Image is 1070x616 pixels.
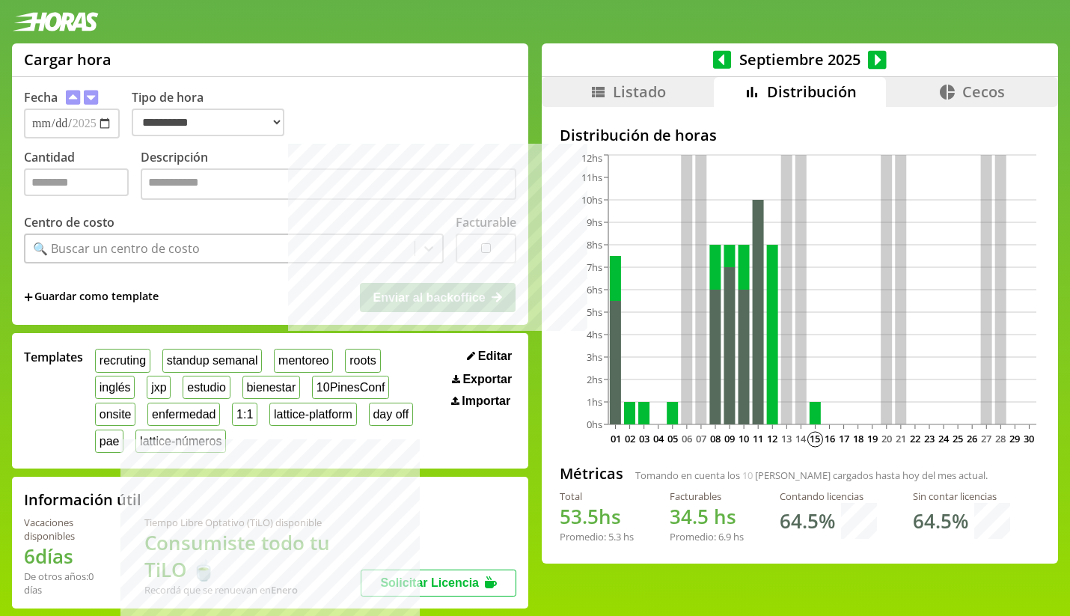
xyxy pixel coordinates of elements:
span: 53.5 [560,503,599,530]
label: Centro de costo [24,214,114,231]
span: Templates [24,349,83,365]
img: logotipo [12,12,99,31]
tspan: 4hs [587,328,602,341]
b: Enero [271,583,298,597]
div: Facturables [670,490,744,503]
span: Tomando en cuenta los [PERSON_NAME] cargados hasta hoy del mes actual. [635,469,988,482]
text: 18 [852,432,863,445]
label: Descripción [141,149,516,204]
button: jxp [147,376,171,399]
button: Editar [462,349,516,364]
textarea: Descripción [141,168,516,200]
text: 22 [910,432,920,445]
text: 01 [610,432,620,445]
button: 10PinesConf [312,376,389,399]
tspan: 0hs [587,418,602,431]
h1: hs [670,503,744,530]
tspan: 6hs [587,283,602,296]
button: pae [95,430,123,453]
h1: hs [560,503,634,530]
text: 17 [838,432,849,445]
button: inglés [95,376,135,399]
span: Exportar [462,373,512,386]
div: Sin contar licencias [913,490,1010,503]
div: Contando licencias [780,490,877,503]
tspan: 5hs [587,305,602,319]
button: Exportar [447,372,516,387]
div: Promedio: hs [670,530,744,543]
span: 6.9 [718,530,731,543]
tspan: 7hs [587,260,602,274]
h1: Consumiste todo tu TiLO 🍵 [144,529,361,583]
label: Facturable [456,214,516,231]
span: Distribución [767,82,857,102]
text: 04 [653,432,664,445]
text: 07 [696,432,706,445]
text: 28 [995,432,1006,445]
text: 13 [781,432,792,445]
h1: 64.5 % [913,507,968,534]
tspan: 11hs [581,171,602,184]
div: Vacaciones disponibles [24,516,108,543]
button: Solicitar Licencia [361,570,516,597]
tspan: 9hs [587,216,602,229]
button: onsite [95,403,135,426]
span: Solicitar Licencia [380,576,479,589]
text: 12 [767,432,777,445]
button: lattice-platform [269,403,357,426]
span: +Guardar como template [24,289,159,305]
text: 06 [682,432,692,445]
button: day off [369,403,413,426]
text: 25 [953,432,963,445]
span: 10 [742,469,753,482]
div: De otros años: 0 días [24,570,108,597]
span: 5.3 [608,530,621,543]
button: 1:1 [232,403,257,426]
span: Editar [478,350,512,363]
label: Cantidad [24,149,141,204]
text: 11 [753,432,763,445]
text: 21 [896,432,906,445]
tspan: 2hs [587,373,602,386]
text: 09 [724,432,735,445]
button: recruting [95,349,150,372]
tspan: 8hs [587,238,602,251]
text: 14 [795,432,807,445]
tspan: 1hs [587,395,602,409]
tspan: 10hs [581,193,602,207]
text: 27 [981,432,991,445]
div: Total [560,490,634,503]
text: 15 [810,432,820,445]
span: Septiembre 2025 [731,49,868,70]
div: Recordá que se renuevan en [144,583,361,597]
text: 30 [1024,432,1034,445]
text: 20 [881,432,892,445]
text: 23 [924,432,935,445]
button: estudio [183,376,230,399]
label: Fecha [24,89,58,106]
text: 10 [739,432,749,445]
input: Cantidad [24,168,129,196]
text: 03 [638,432,649,445]
div: 🔍 Buscar un centro de costo [33,240,200,257]
h1: Cargar hora [24,49,111,70]
button: standup semanal [162,349,262,372]
h1: 64.5 % [780,507,835,534]
text: 24 [938,432,950,445]
span: Listado [613,82,666,102]
div: Promedio: hs [560,530,634,543]
h2: Distribución de horas [560,125,1040,145]
button: mentoreo [274,349,333,372]
tspan: 12hs [581,151,602,165]
label: Tipo de hora [132,89,296,138]
h1: 6 días [24,543,108,570]
text: 02 [624,432,635,445]
span: 34.5 [670,503,709,530]
h2: Métricas [560,463,623,484]
text: 08 [710,432,721,445]
select: Tipo de hora [132,109,284,136]
text: 19 [867,432,878,445]
div: Tiempo Libre Optativo (TiLO) disponible [144,516,361,529]
span: Cecos [962,82,1005,102]
text: 26 [967,432,977,445]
